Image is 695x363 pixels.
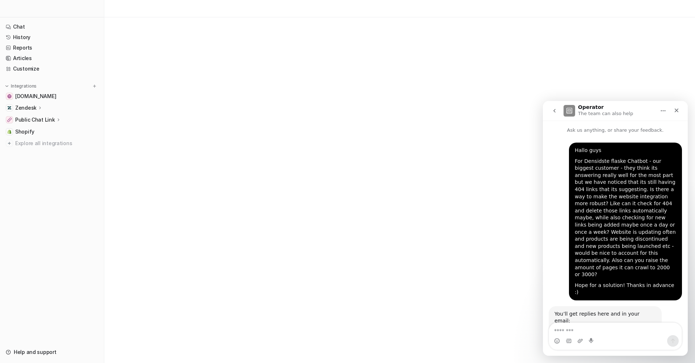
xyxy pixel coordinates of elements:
img: expand menu [4,84,9,89]
img: www.carlab.dk [7,94,12,98]
div: Operator says… [6,205,139,276]
iframe: Intercom live chat [543,101,688,356]
img: explore all integrations [6,140,13,147]
a: Explore all integrations [3,138,101,148]
button: Integrations [3,83,39,90]
img: Public Chat Link [7,118,12,122]
a: ShopifyShopify [3,127,101,137]
textarea: Message… [6,222,139,234]
img: Shopify [7,130,12,134]
a: Customize [3,64,101,74]
p: Zendesk [15,104,37,111]
img: menu_add.svg [92,84,97,89]
p: Public Chat Link [15,116,55,123]
span: Shopify [15,128,34,135]
div: You’ll get replies here and in your email: ✉️ [12,210,113,238]
a: History [3,32,101,42]
button: Emoji picker [11,237,17,243]
p: Integrations [11,83,37,89]
img: Zendesk [7,106,12,110]
a: Help and support [3,347,101,357]
button: Upload attachment [34,237,40,243]
a: Reports [3,43,101,53]
button: Gif picker [23,237,29,243]
div: You’ll get replies here and in your email:✉️[EMAIL_ADDRESS][DOMAIN_NAME] [6,205,119,260]
button: Start recording [46,237,52,243]
span: [DOMAIN_NAME] [15,93,56,100]
span: Explore all integrations [15,138,98,149]
a: Chat [3,22,101,32]
a: www.carlab.dk[DOMAIN_NAME] [3,91,101,101]
button: Send a message… [124,234,136,246]
a: Articles [3,53,101,63]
